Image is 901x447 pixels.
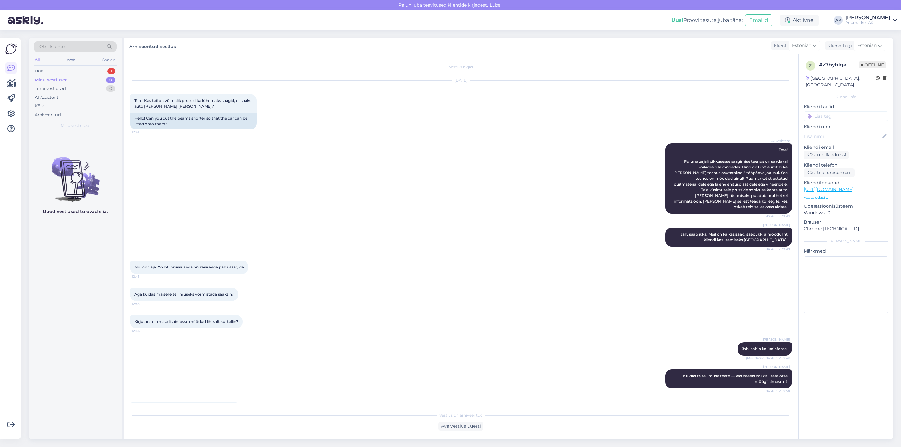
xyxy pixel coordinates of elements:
[130,113,257,129] div: Hello! Can you cut the beams shorter so that the car can be lifted onto them?
[43,208,108,215] p: Uued vestlused tulevad siia.
[804,111,888,121] input: Lisa tag
[804,186,853,192] a: [URL][DOMAIN_NAME]
[765,247,790,252] span: Nähtud ✓ 12:43
[35,85,66,92] div: Tiimi vestlused
[132,130,156,135] span: 12:41
[845,15,890,20] div: [PERSON_NAME]
[766,138,790,143] span: AI Assistent
[681,232,789,242] span: Jah, saab ikka. Meil on ka käsisaag, saepukk ja mõõdulint kliendi kasutamiseks [GEOGRAPHIC_DATA].
[488,2,502,8] span: Luba
[66,56,77,64] div: Web
[804,238,888,244] div: [PERSON_NAME]
[61,123,89,129] span: Minu vestlused
[39,43,65,50] span: Otsi kliente
[132,301,156,306] span: 12:43
[5,43,17,55] img: Askly Logo
[101,56,117,64] div: Socials
[792,42,811,49] span: Estonian
[746,356,790,361] span: (Muudetud) Nähtud ✓ 12:48
[683,374,789,384] span: Kuidas te tellimuse teete — kas veebis või kirjutate otse müügiinimesele?
[845,20,890,25] div: Puumarket AS
[804,144,888,151] p: Kliendi email
[106,85,115,92] div: 0
[34,56,41,64] div: All
[765,214,790,219] span: Nähtud ✓ 12:42
[132,329,156,333] span: 12:44
[134,319,238,324] span: Kirjutan tellimuse lisainfosse mõõdud lihtsalt kui tellin?
[671,16,743,24] div: Proovi tasuta juba täna:
[35,103,44,109] div: Kõik
[130,78,792,83] div: [DATE]
[834,16,843,25] div: AP
[804,123,888,130] p: Kliendi nimi
[35,77,68,83] div: Minu vestlused
[35,68,43,74] div: Uus
[804,151,849,159] div: Küsi meiliaadressi
[671,17,683,23] b: Uus!
[804,104,888,110] p: Kliendi tag'id
[804,133,881,140] input: Lisa nimi
[745,14,772,26] button: Emailid
[804,219,888,225] p: Brauser
[804,162,888,168] p: Kliendi telefon
[130,64,792,70] div: Vestlus algas
[804,94,888,100] div: Kliendi info
[35,94,58,101] div: AI Assistent
[29,146,122,203] img: No chats
[129,41,176,50] label: Arhiveeritud vestlus
[673,148,789,209] span: Tere! Puitmaterjali pikkusesse saagimise teenus on saadaval kõikides osakondades. Hind on 0,50 eu...
[819,61,859,69] div: # z7byhlqa
[804,179,888,186] p: Klienditeekond
[107,68,115,74] div: 1
[134,265,244,269] span: Mul on vaja 75x150 prussi, seda on käsisaega paha saagida
[742,346,788,351] span: Jah, sobib ka lisainfosse.
[765,389,790,393] span: Nähtud ✓ 12:50
[780,15,819,26] div: Aktiivne
[106,77,115,83] div: 0
[845,15,897,25] a: [PERSON_NAME]Puumarket AS
[438,422,483,431] div: Ava vestlus uuesti
[134,98,252,109] span: Tere! Kas teil on võimalik prussid ka lühemaks saagid, et saaks auto [PERSON_NAME] [PERSON_NAME]?
[804,210,888,216] p: Windows 10
[134,292,234,297] span: Aga kuidas ma selle tellimuseks vormistada saaksin?
[804,248,888,255] p: Märkmed
[859,61,886,68] span: Offline
[857,42,877,49] span: Estonian
[804,203,888,210] p: Operatsioonisüsteem
[763,337,790,342] span: [PERSON_NAME]
[763,223,790,227] span: [PERSON_NAME]
[439,412,483,418] span: Vestlus on arhiveeritud
[771,42,787,49] div: Klient
[804,225,888,232] p: Chrome [TECHNICAL_ID]
[809,63,812,68] span: z
[806,75,876,88] div: [GEOGRAPHIC_DATA], [GEOGRAPHIC_DATA]
[825,42,852,49] div: Klienditugi
[35,112,61,118] div: Arhiveeritud
[132,274,156,279] span: 12:43
[804,168,855,177] div: Küsi telefoninumbrit
[804,195,888,200] p: Vaata edasi ...
[763,364,790,369] span: [PERSON_NAME]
